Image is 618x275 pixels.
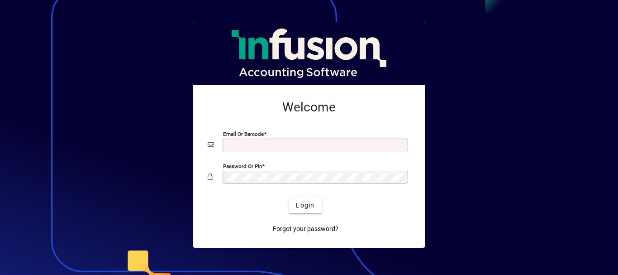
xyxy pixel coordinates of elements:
[208,100,410,115] h2: Welcome
[296,201,314,210] span: Login
[289,197,322,213] button: Login
[269,221,342,237] a: Forgot your password?
[223,163,262,169] mat-label: Password or Pin
[273,224,338,234] span: Forgot your password?
[223,131,264,137] mat-label: Email or Barcode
